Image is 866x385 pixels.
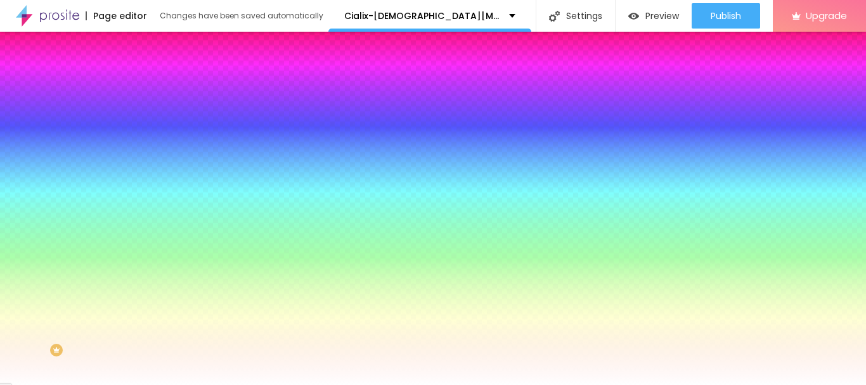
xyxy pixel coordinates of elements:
[86,11,147,20] div: Page editor
[711,11,741,21] span: Publish
[549,11,560,22] img: Icone
[344,11,500,20] p: Cialix-[DEMOGRAPHIC_DATA][MEDICAL_DATA]
[645,11,679,21] span: Preview
[628,11,639,22] img: view-1.svg
[616,3,692,29] button: Preview
[160,12,323,20] div: Changes have been saved automatically
[692,3,760,29] button: Publish
[806,10,847,21] span: Upgrade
